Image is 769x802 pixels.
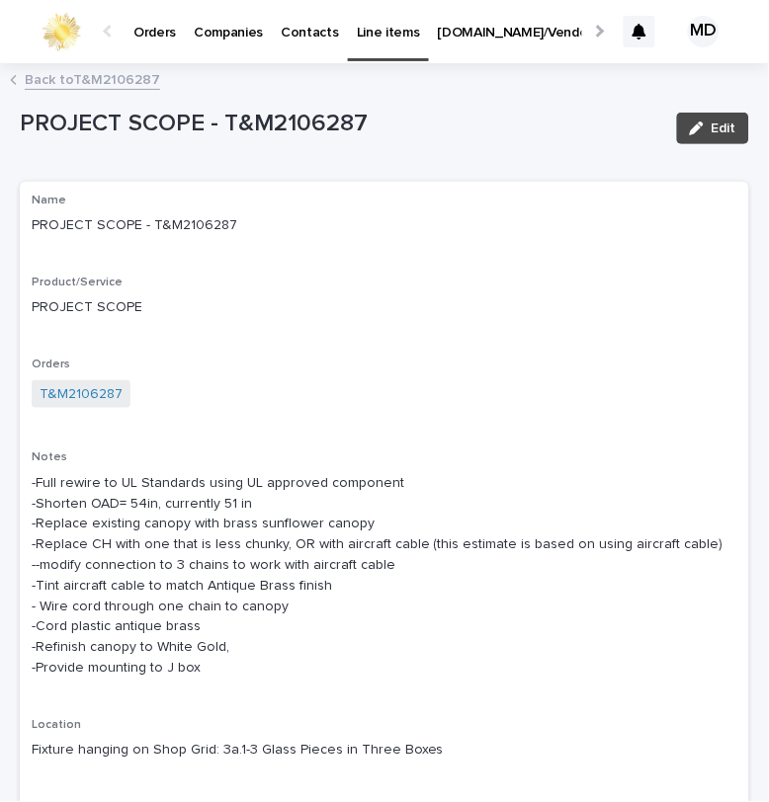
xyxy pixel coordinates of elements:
p: PROJECT SCOPE - T&M2106287 [20,110,661,138]
span: Edit [712,121,736,135]
img: 0ffKfDbyRa2Iv8hnaAqg [40,12,83,51]
span: Location [32,720,81,732]
p: PROJECT SCOPE - T&M2106287 [32,215,737,236]
span: Product/Service [32,277,123,288]
p: -Full rewire to UL Standards using UL approved component -Shorten OAD= 54in, currently 51 in -Rep... [32,474,737,680]
button: Edit [677,113,749,144]
p: PROJECT SCOPE [32,297,737,318]
a: T&M2106287 [40,384,123,405]
div: MD [688,16,720,47]
span: Name [32,195,66,206]
span: Notes [32,452,67,464]
p: Fixture hanging on Shop Grid: 3a.1-3 Glass Pieces in Three Boxes [32,741,737,762]
span: Orders [32,359,70,370]
a: Back toT&M2106287 [25,67,160,90]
